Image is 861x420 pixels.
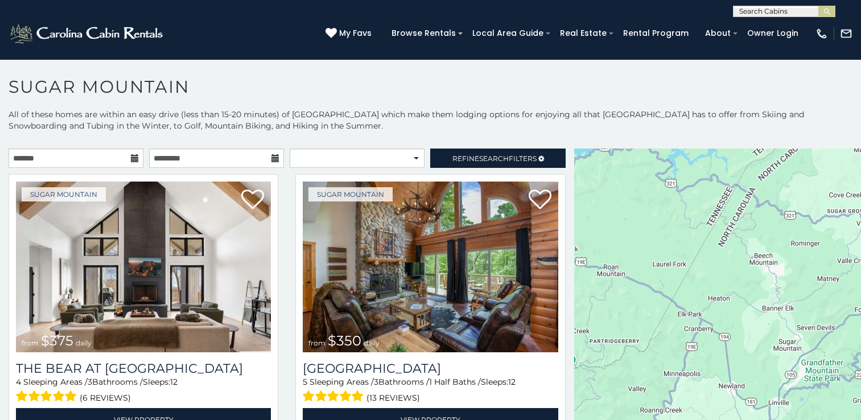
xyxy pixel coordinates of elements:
[303,182,558,352] a: from $350 daily
[22,187,106,201] a: Sugar Mountain
[76,339,92,347] span: daily
[308,187,393,201] a: Sugar Mountain
[22,339,39,347] span: from
[374,377,378,387] span: 3
[303,361,558,376] h3: Grouse Moor Lodge
[303,361,558,376] a: [GEOGRAPHIC_DATA]
[16,361,271,376] h3: The Bear At Sugar Mountain
[88,377,92,387] span: 3
[303,377,307,387] span: 5
[16,182,271,352] img: 1714387646_thumbnail.jpeg
[16,182,271,352] a: from $375 daily
[617,24,694,42] a: Rental Program
[452,154,537,163] span: Refine Filters
[840,27,852,40] img: mail-regular-white.png
[741,24,804,42] a: Owner Login
[429,377,481,387] span: 1 Half Baths /
[339,27,372,39] span: My Favs
[326,27,374,40] a: My Favs
[386,24,462,42] a: Browse Rentals
[16,361,271,376] a: The Bear At [GEOGRAPHIC_DATA]
[9,22,166,45] img: White-1-2.png
[328,332,361,349] span: $350
[529,188,551,212] a: Add to favorites
[170,377,178,387] span: 12
[41,332,73,349] span: $375
[16,376,271,405] div: Sleeping Areas / Bathrooms / Sleeps:
[467,24,549,42] a: Local Area Guide
[241,188,264,212] a: Add to favorites
[308,339,326,347] span: from
[479,154,509,163] span: Search
[699,24,736,42] a: About
[554,24,612,42] a: Real Estate
[80,390,131,405] span: (6 reviews)
[430,149,565,168] a: RefineSearchFilters
[303,182,558,352] img: 1714398141_thumbnail.jpeg
[508,377,516,387] span: 12
[364,339,380,347] span: daily
[16,377,21,387] span: 4
[815,27,828,40] img: phone-regular-white.png
[303,376,558,405] div: Sleeping Areas / Bathrooms / Sleeps:
[366,390,420,405] span: (13 reviews)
